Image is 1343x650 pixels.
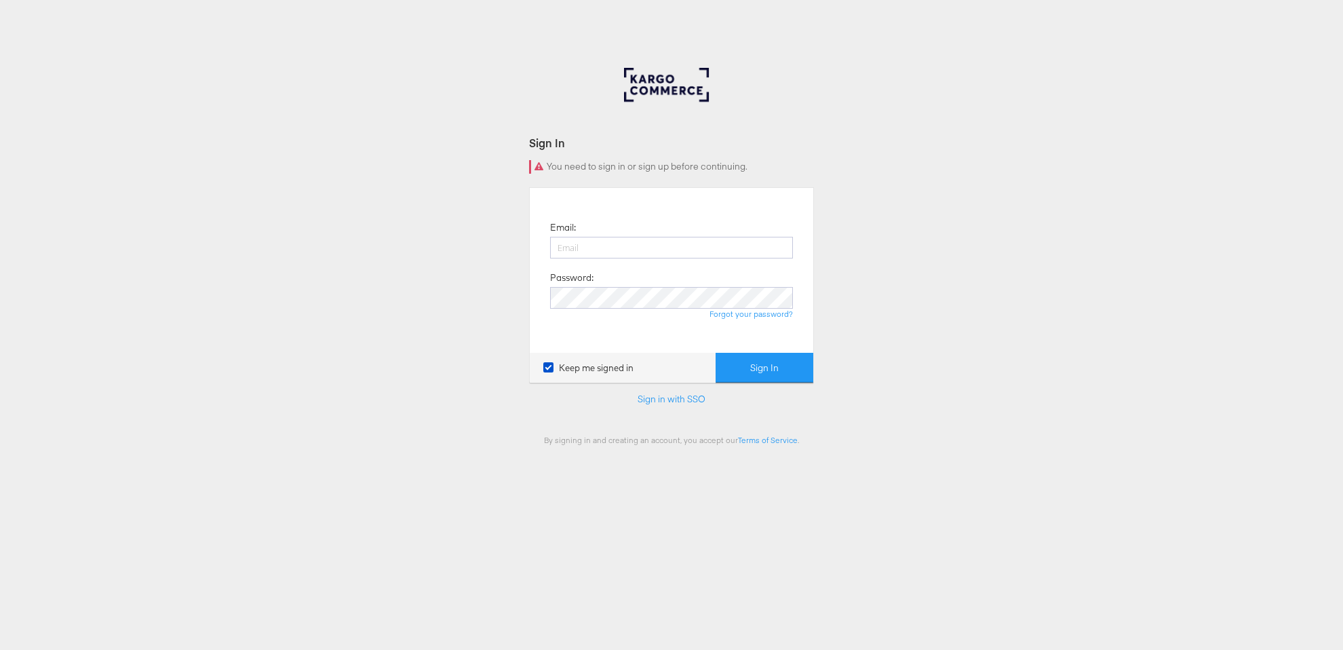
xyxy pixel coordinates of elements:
[550,237,793,259] input: Email
[738,435,798,445] a: Terms of Service
[709,309,793,319] a: Forgot your password?
[550,271,593,284] label: Password:
[529,135,814,151] div: Sign In
[638,393,705,405] a: Sign in with SSO
[716,353,813,383] button: Sign In
[529,160,814,174] div: You need to sign in or sign up before continuing.
[550,221,576,234] label: Email:
[543,362,634,375] label: Keep me signed in
[529,435,814,445] div: By signing in and creating an account, you accept our .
